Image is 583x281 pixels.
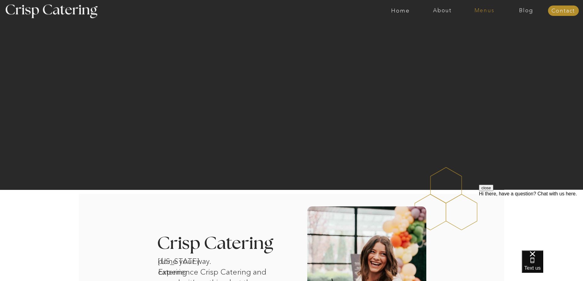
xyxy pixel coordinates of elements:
[479,185,583,258] iframe: podium webchat widget prompt
[379,8,421,14] a: Home
[421,8,463,14] a: About
[522,250,583,281] iframe: podium webchat widget bubble
[158,256,222,264] h1: [US_STATE] catering
[505,8,547,14] a: Blog
[463,8,505,14] a: Menus
[157,235,289,253] h3: Crisp Catering
[548,8,579,14] a: Contact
